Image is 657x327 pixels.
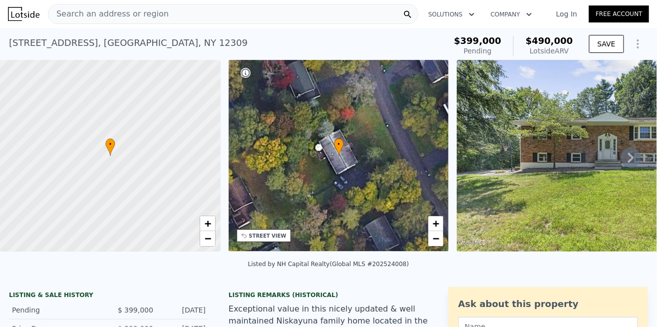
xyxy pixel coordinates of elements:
a: Log In [544,9,589,19]
span: + [204,217,211,230]
div: Pending [12,305,101,315]
div: STREET VIEW [249,232,287,240]
span: $399,000 [454,35,502,46]
img: Lotside [8,7,39,21]
a: Zoom in [200,216,215,231]
span: + [433,217,439,230]
span: Search an address or region [48,8,169,20]
span: − [204,232,211,245]
div: • [105,138,115,156]
div: Pending [454,46,502,56]
div: • [334,138,344,156]
button: Company [483,5,540,23]
span: $490,000 [526,35,573,46]
a: Zoom in [428,216,443,231]
div: Ask about this property [458,297,638,311]
div: Listing Remarks (Historical) [229,291,428,299]
span: • [105,140,115,149]
a: Zoom out [428,231,443,246]
div: LISTING & SALE HISTORY [9,291,209,301]
span: • [334,140,344,149]
div: [DATE] [161,305,206,315]
div: Lotside ARV [526,46,573,56]
button: SAVE [589,35,624,53]
span: $ 399,000 [118,306,153,314]
span: − [433,232,439,245]
div: Listed by NH Capital Realty (Global MLS #202524008) [248,261,409,268]
button: Solutions [420,5,483,23]
a: Free Account [589,5,649,22]
a: Zoom out [200,231,215,246]
div: [STREET_ADDRESS] , [GEOGRAPHIC_DATA] , NY 12309 [9,36,248,50]
button: Show Options [628,34,648,54]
